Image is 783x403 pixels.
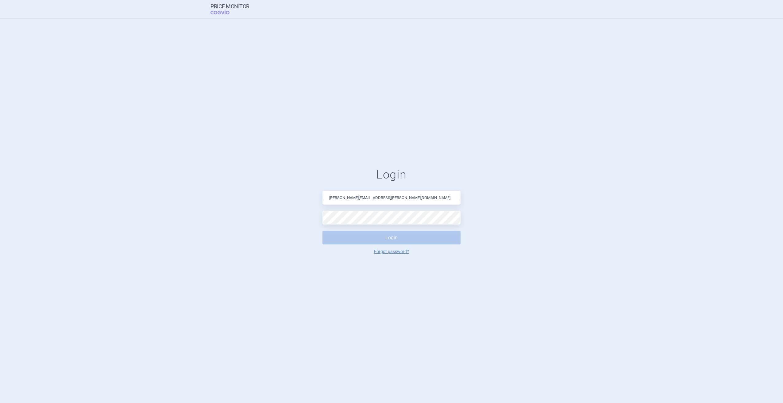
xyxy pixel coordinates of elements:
[322,191,461,205] input: Email
[322,231,461,244] button: Login
[210,3,249,15] a: Price MonitorCOGVIO
[210,3,249,10] strong: Price Monitor
[210,10,238,14] span: COGVIO
[374,249,409,254] a: Forgot password?
[322,168,461,182] h1: Login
